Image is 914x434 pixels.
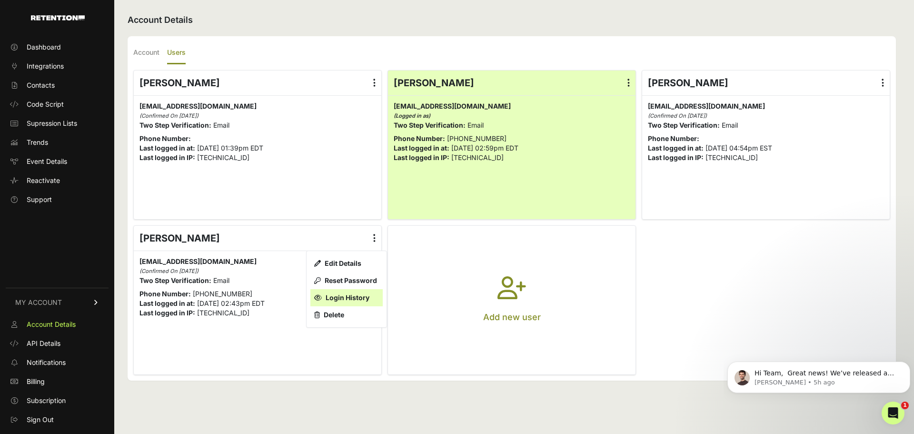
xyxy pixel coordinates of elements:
[451,144,518,152] span: [DATE] 02:59pm EDT
[213,121,229,129] span: Email
[6,355,109,370] a: Notifications
[139,290,191,298] strong: Phone Number:
[388,71,636,95] div: [PERSON_NAME]
[139,134,191,142] strong: Phone Number:
[139,309,195,317] strong: Last logged in IP:
[6,173,109,188] a: Reactivate
[724,342,914,408] iframe: Intercom notifications message
[139,144,195,152] strong: Last logged in at:
[197,309,249,317] span: [TECHNICAL_ID]
[27,42,61,52] span: Dashboard
[133,42,159,64] label: Account
[6,78,109,93] a: Contacts
[648,144,704,152] strong: Last logged in at:
[6,154,109,169] a: Event Details
[394,134,445,142] strong: Phone Number:
[197,144,263,152] span: [DATE] 01:39pm EDT
[6,192,109,207] a: Support
[394,102,511,110] span: [EMAIL_ADDRESS][DOMAIN_NAME]
[6,135,109,150] a: Trends
[27,61,64,71] span: Integrations
[27,195,52,204] span: Support
[27,396,66,405] span: Subscription
[648,112,707,119] i: (Confirmed On [DATE])
[197,299,265,307] span: [DATE] 02:43pm EDT
[27,157,67,166] span: Event Details
[139,112,199,119] i: (Confirmed On [DATE])
[6,288,109,317] a: MY ACCOUNT
[6,374,109,389] a: Billing
[6,59,109,74] a: Integrations
[167,42,186,64] label: Users
[139,268,199,274] i: (Confirmed On [DATE])
[388,226,636,374] button: Add new user
[901,402,909,409] span: 1
[882,402,904,424] iframe: Intercom live chat
[197,153,249,161] span: [TECHNICAL_ID]
[394,121,466,129] strong: Two Step Verification:
[139,257,257,265] span: [EMAIL_ADDRESS][DOMAIN_NAME]
[394,112,430,119] i: (Logged in as)
[193,290,252,298] span: [PHONE_NUMBER]
[648,153,704,161] strong: Last logged in IP:
[705,144,772,152] span: [DATE] 04:54pm EST
[705,153,758,161] span: [TECHNICAL_ID]
[134,71,381,95] div: [PERSON_NAME]
[394,153,449,161] strong: Last logged in IP:
[213,276,229,284] span: Email
[447,134,507,142] span: [PHONE_NUMBER]
[6,97,109,112] a: Code Script
[451,153,504,161] span: [TECHNICAL_ID]
[27,377,45,386] span: Billing
[27,81,55,90] span: Contacts
[27,320,76,329] span: Account Details
[310,255,383,272] a: Edit Details
[310,289,383,306] a: Login History
[139,276,211,284] strong: Two Step Verification:
[27,138,48,147] span: Trends
[15,298,62,307] span: MY ACCOUNT
[467,121,484,129] span: Email
[648,121,720,129] strong: Two Step Verification:
[27,415,54,424] span: Sign Out
[6,40,109,55] a: Dashboard
[139,121,211,129] strong: Two Step Verification:
[139,299,195,307] strong: Last logged in at:
[6,116,109,131] a: Supression Lists
[128,13,896,27] h2: Account Details
[642,71,890,95] div: [PERSON_NAME]
[27,100,64,109] span: Code Script
[139,102,257,110] span: [EMAIL_ADDRESS][DOMAIN_NAME]
[27,339,60,348] span: API Details
[27,119,77,128] span: Supression Lists
[6,393,109,408] a: Subscription
[6,317,109,332] a: Account Details
[134,226,381,251] div: [PERSON_NAME]
[6,336,109,351] a: API Details
[483,311,541,324] p: Add new user
[31,15,85,20] img: Retention.com
[6,412,109,427] a: Sign Out
[394,144,449,152] strong: Last logged in at:
[310,272,383,289] a: Reset Password
[722,121,738,129] span: Email
[27,176,60,185] span: Reactivate
[139,153,195,161] strong: Last logged in IP:
[27,358,66,367] span: Notifications
[310,306,383,323] a: Delete
[648,102,765,110] span: [EMAIL_ADDRESS][DOMAIN_NAME]
[648,134,699,142] strong: Phone Number:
